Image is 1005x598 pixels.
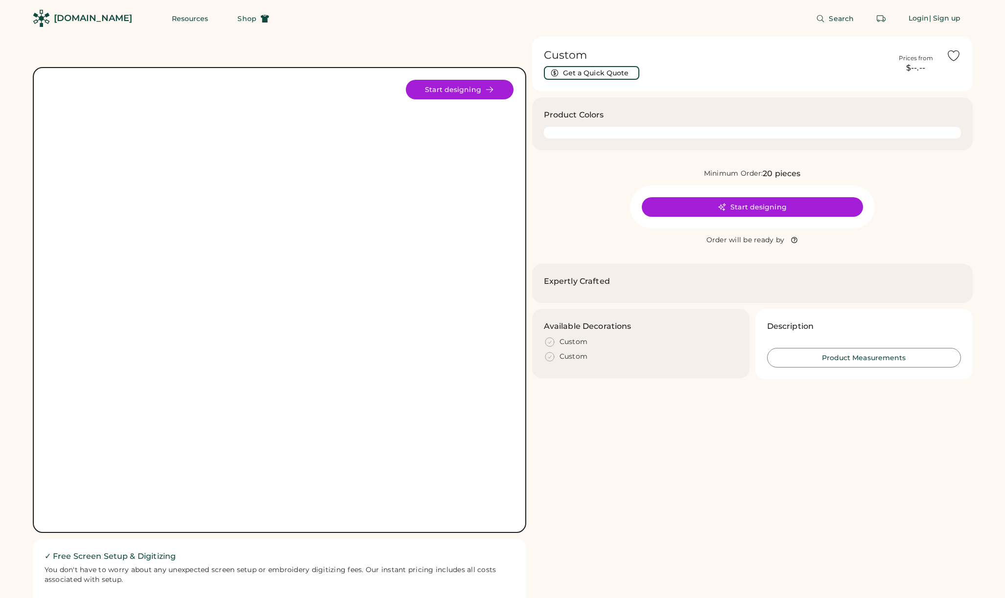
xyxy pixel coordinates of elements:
button: Resources [160,9,220,28]
div: Order will be ready by [706,235,785,245]
button: Shop [226,9,280,28]
h2: Expertly Crafted [544,276,610,287]
button: Retrieve an order [871,9,891,28]
div: [DOMAIN_NAME] [54,12,132,24]
div: Prices from [899,54,933,62]
h3: Available Decorations [544,321,631,332]
button: Start designing [642,197,863,217]
div: Custom [560,352,588,362]
div: Minimum Order: [704,169,763,179]
h2: ✓ Free Screen Setup & Digitizing [45,551,514,562]
div: | Sign up [929,14,961,23]
div: Login [909,14,929,23]
button: Get a Quick Quote [544,66,639,80]
div: $--.-- [891,62,940,74]
button: Search [804,9,865,28]
span: Shop [237,15,256,22]
div: 20 pieces [763,168,800,180]
img: Rendered Logo - Screens [33,10,50,27]
h3: Product Colors [544,109,604,121]
span: Search [829,15,854,22]
div: You don't have to worry about any unexpected screen setup or embroidery digitizing fees. Our inst... [45,565,514,585]
h1: Custom [544,48,886,62]
button: Product Measurements [767,348,961,368]
button: Start designing [406,80,514,99]
h3: Description [767,321,814,332]
img: Product Image [59,80,500,520]
div: Custom [560,337,588,347]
